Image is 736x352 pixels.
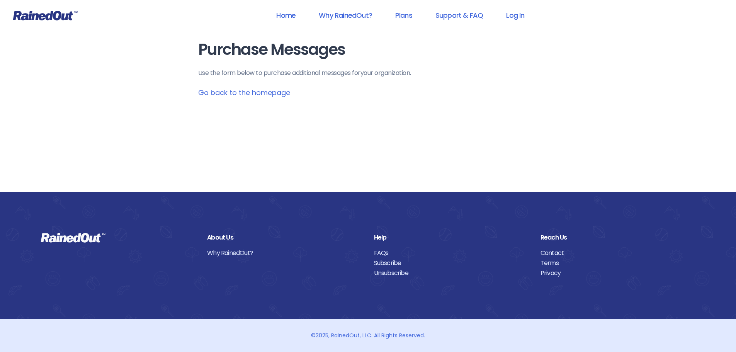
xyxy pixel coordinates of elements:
[198,68,538,78] p: Use the form below to purchase additional messages for your organization .
[309,7,382,24] a: Why RainedOut?
[425,7,493,24] a: Support & FAQ
[496,7,534,24] a: Log In
[374,258,529,268] a: Subscribe
[374,268,529,278] a: Unsubscribe
[198,88,290,97] a: Go back to the homepage
[374,233,529,243] div: Help
[207,248,362,258] a: Why RainedOut?
[385,7,422,24] a: Plans
[207,233,362,243] div: About Us
[541,248,695,258] a: Contact
[541,268,695,278] a: Privacy
[198,41,538,58] h1: Purchase Messages
[541,258,695,268] a: Terms
[541,233,695,243] div: Reach Us
[266,7,306,24] a: Home
[374,248,529,258] a: FAQs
